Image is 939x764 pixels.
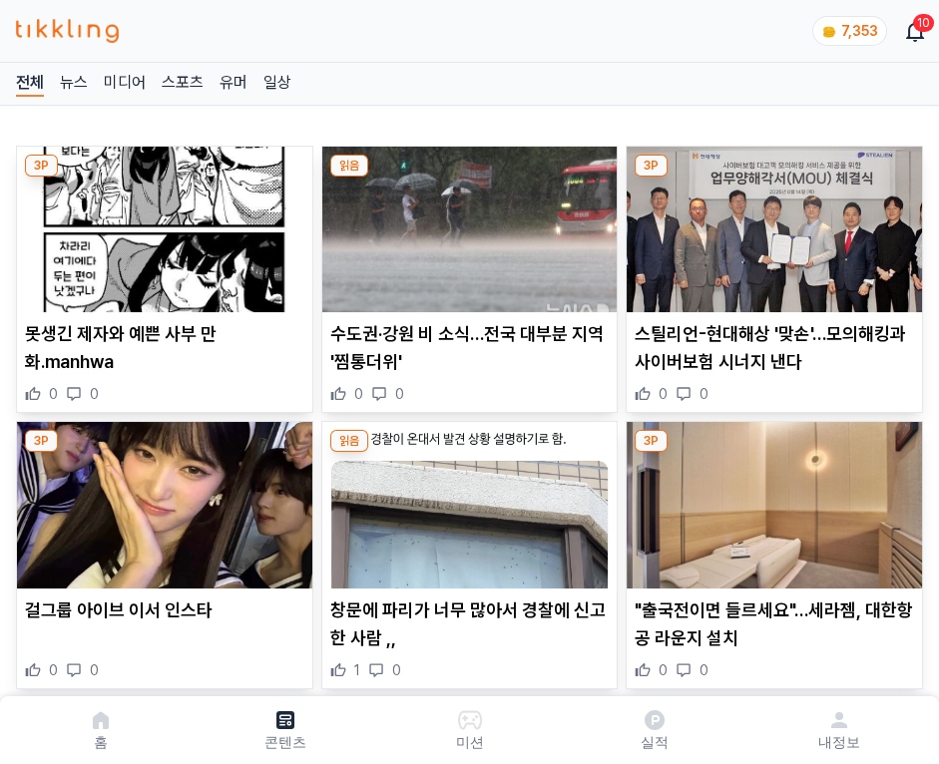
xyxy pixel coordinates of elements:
div: 3P [635,155,668,177]
a: coin 7,353 [812,16,883,46]
p: 콘텐츠 [264,732,306,752]
p: 홈 [94,732,108,752]
div: 3P 스틸리언-현대해상 '맞손'…모의해킹과 사이버보험 시너지 낸다 스틸리언-현대해상 '맞손'…모의해킹과 사이버보험 시너지 낸다 0 0 [626,146,923,413]
a: 콘텐츠 [193,704,377,756]
div: 3P [25,430,58,452]
button: 미션 [377,704,562,756]
a: 내정보 [746,704,931,756]
span: 0 [354,384,363,404]
div: 읽음 창문에 파리가 너무 많아서 경찰에 신고한 사람 ,, 창문에 파리가 너무 많아서 경찰에 신고한 사람 ,, 1 0 [321,421,619,688]
span: 1 [354,660,360,680]
img: 걸그룹 아이브 이서 인스타 [17,422,312,587]
img: coin [821,24,837,40]
a: 유머 [220,71,247,97]
span: 0 [700,660,708,680]
div: 3P 걸그룹 아이브 이서 인스타 걸그룹 아이브 이서 인스타 0 0 [16,421,313,688]
p: 걸그룹 아이브 이서 인스타 [25,596,304,624]
span: 0 [90,660,99,680]
a: 일상 [263,71,291,97]
div: 10 [913,14,934,32]
img: 스틸리언-현대해상 '맞손'…모의해킹과 사이버보험 시너지 낸다 [627,147,922,312]
span: 0 [90,384,99,404]
span: 0 [700,384,708,404]
div: 읽음 [330,155,368,177]
span: 0 [49,384,58,404]
img: 수도권·강원 비 소식…전국 대부분 지역 '찜통더위' [322,147,618,312]
p: "출국전이면 들르세요"…세라젬, 대한항공 라운지 설치 [635,596,914,652]
a: 홈 [8,704,193,756]
p: 스틸리언-현대해상 '맞손'…모의해킹과 사이버보험 시너지 낸다 [635,320,914,376]
a: 뉴스 [60,71,88,97]
a: 실적 [562,704,746,756]
div: 3P 못생긴 제자와 예쁜 사부 만화.manhwa 못생긴 제자와 예쁜 사부 만화.manhwa 0 0 [16,146,313,413]
div: 3P "출국전이면 들르세요"…세라젬, 대한항공 라운지 설치 "출국전이면 들르세요"…세라젬, 대한항공 라운지 설치 0 0 [626,421,923,688]
span: 7,353 [841,23,878,39]
span: 0 [395,384,404,404]
span: 0 [659,384,668,404]
div: 읽음 [330,430,368,452]
img: "출국전이면 들르세요"…세라젬, 대한항공 라운지 설치 [627,422,922,587]
img: 티끌링 [16,19,119,43]
a: 10 [907,19,923,43]
p: 못생긴 제자와 예쁜 사부 만화.manhwa [25,320,304,376]
span: 0 [392,660,401,680]
p: 창문에 파리가 너무 많아서 경찰에 신고한 사람 ,, [330,596,610,652]
span: 0 [49,660,58,680]
img: 창문에 파리가 너무 많아서 경찰에 신고한 사람 ,, [322,422,618,587]
div: 3P [25,155,58,177]
p: 실적 [641,732,669,752]
a: 미디어 [104,71,146,97]
img: 미션 [458,708,482,732]
a: 스포츠 [162,71,204,97]
div: 읽음 수도권·강원 비 소식…전국 대부분 지역 '찜통더위' 수도권·강원 비 소식…전국 대부분 지역 '찜통더위' 0 0 [321,146,619,413]
img: 못생긴 제자와 예쁜 사부 만화.manhwa [17,147,312,312]
span: 0 [659,660,668,680]
a: 전체 [16,71,44,97]
p: 미션 [456,732,484,752]
p: 내정보 [818,732,860,752]
div: 3P [635,430,668,452]
p: 수도권·강원 비 소식…전국 대부분 지역 '찜통더위' [330,320,610,376]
